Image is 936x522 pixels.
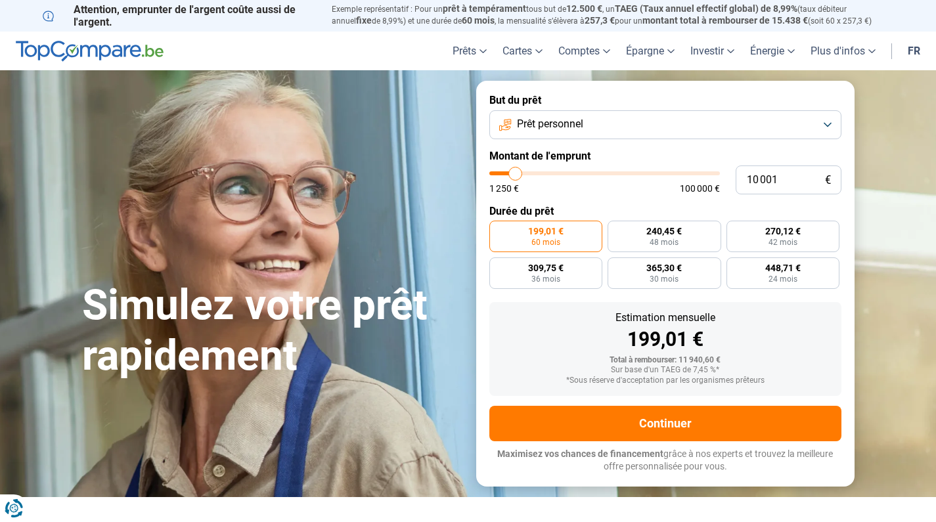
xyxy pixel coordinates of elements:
span: 365,30 € [646,263,682,272]
button: Continuer [489,406,841,441]
span: 42 mois [769,238,797,246]
span: 30 mois [650,275,679,283]
a: Épargne [618,32,682,70]
span: € [825,175,831,186]
p: Exemple représentatif : Pour un tous but de , un (taux débiteur annuel de 8,99%) et une durée de ... [332,3,894,27]
a: Plus d'infos [803,32,883,70]
span: Maximisez vos chances de financement [497,448,663,459]
span: 270,12 € [765,227,801,236]
p: Attention, emprunter de l'argent coûte aussi de l'argent. [43,3,316,28]
span: 257,3 € [585,15,615,26]
span: 24 mois [769,275,797,283]
span: 12.500 € [566,3,602,14]
label: But du prêt [489,94,841,106]
a: Investir [682,32,742,70]
span: 199,01 € [528,227,564,236]
div: Total à rembourser: 11 940,60 € [500,356,831,365]
a: Cartes [495,32,550,70]
span: TAEG (Taux annuel effectif global) de 8,99% [615,3,797,14]
img: TopCompare [16,41,164,62]
span: 100 000 € [680,184,720,193]
a: fr [900,32,928,70]
span: montant total à rembourser de 15.438 € [642,15,808,26]
span: 240,45 € [646,227,682,236]
span: 1 250 € [489,184,519,193]
span: Prêt personnel [517,117,583,131]
h1: Simulez votre prêt rapidement [82,280,460,381]
a: Énergie [742,32,803,70]
span: fixe [356,15,372,26]
label: Durée du prêt [489,205,841,217]
span: 36 mois [531,275,560,283]
label: Montant de l'emprunt [489,150,841,162]
span: 60 mois [462,15,495,26]
span: 448,71 € [765,263,801,272]
span: 60 mois [531,238,560,246]
span: prêt à tempérament [443,3,526,14]
a: Comptes [550,32,618,70]
button: Prêt personnel [489,110,841,139]
p: grâce à nos experts et trouvez la meilleure offre personnalisée pour vous. [489,448,841,473]
span: 48 mois [650,238,679,246]
div: 199,01 € [500,330,831,349]
a: Prêts [445,32,495,70]
div: Estimation mensuelle [500,313,831,323]
span: 309,75 € [528,263,564,272]
div: *Sous réserve d'acceptation par les organismes prêteurs [500,376,831,385]
div: Sur base d'un TAEG de 7,45 %* [500,366,831,375]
